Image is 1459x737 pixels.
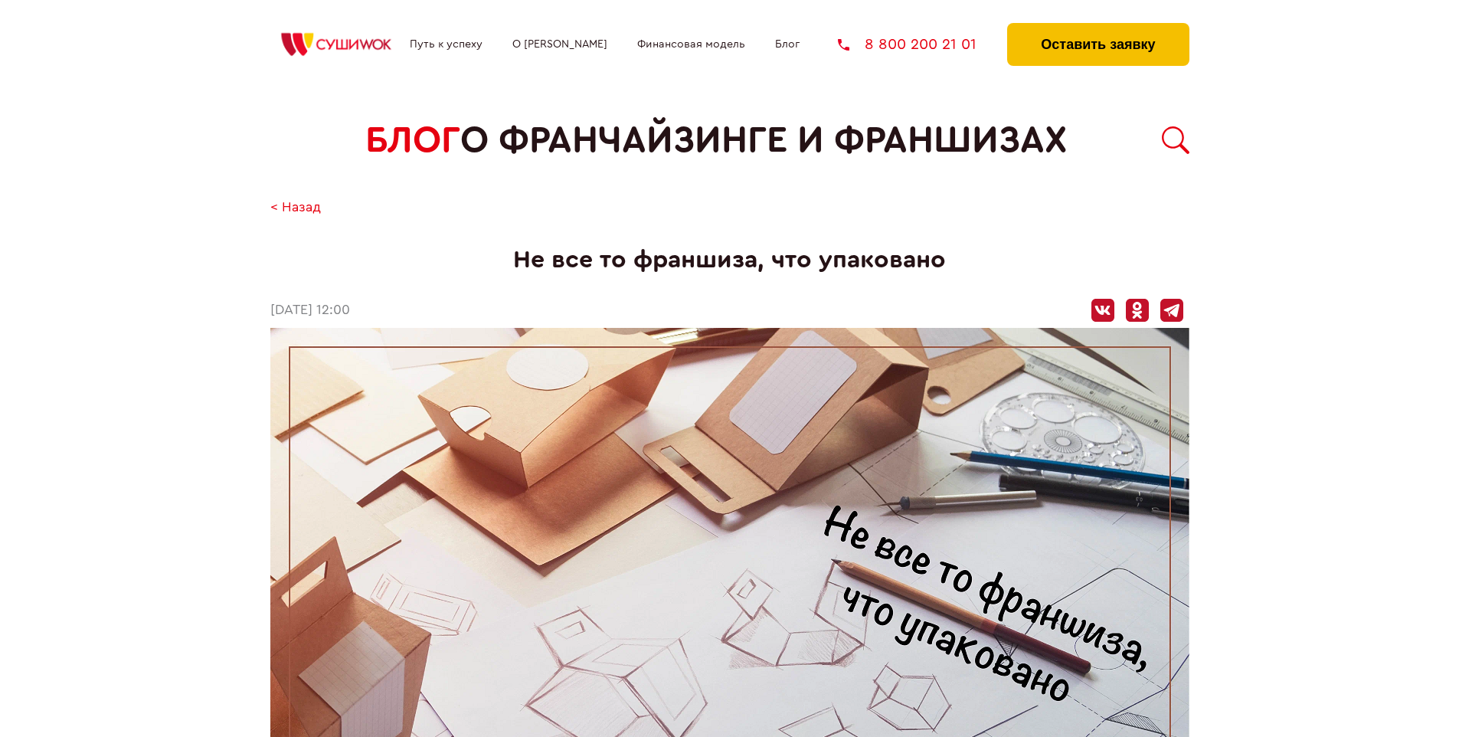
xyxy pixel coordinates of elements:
[838,37,976,52] a: 8 800 200 21 01
[365,120,460,162] span: БЛОГ
[1007,23,1189,66] button: Оставить заявку
[865,37,976,52] span: 8 800 200 21 01
[410,38,483,51] a: Путь к успеху
[512,38,607,51] a: О [PERSON_NAME]
[637,38,745,51] a: Финансовая модель
[270,246,1189,274] h1: Не все то франшиза, что упаковано
[270,303,350,319] time: [DATE] 12:00
[775,38,800,51] a: Блог
[460,120,1067,162] span: о франчайзинге и франшизах
[270,200,321,216] a: < Назад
